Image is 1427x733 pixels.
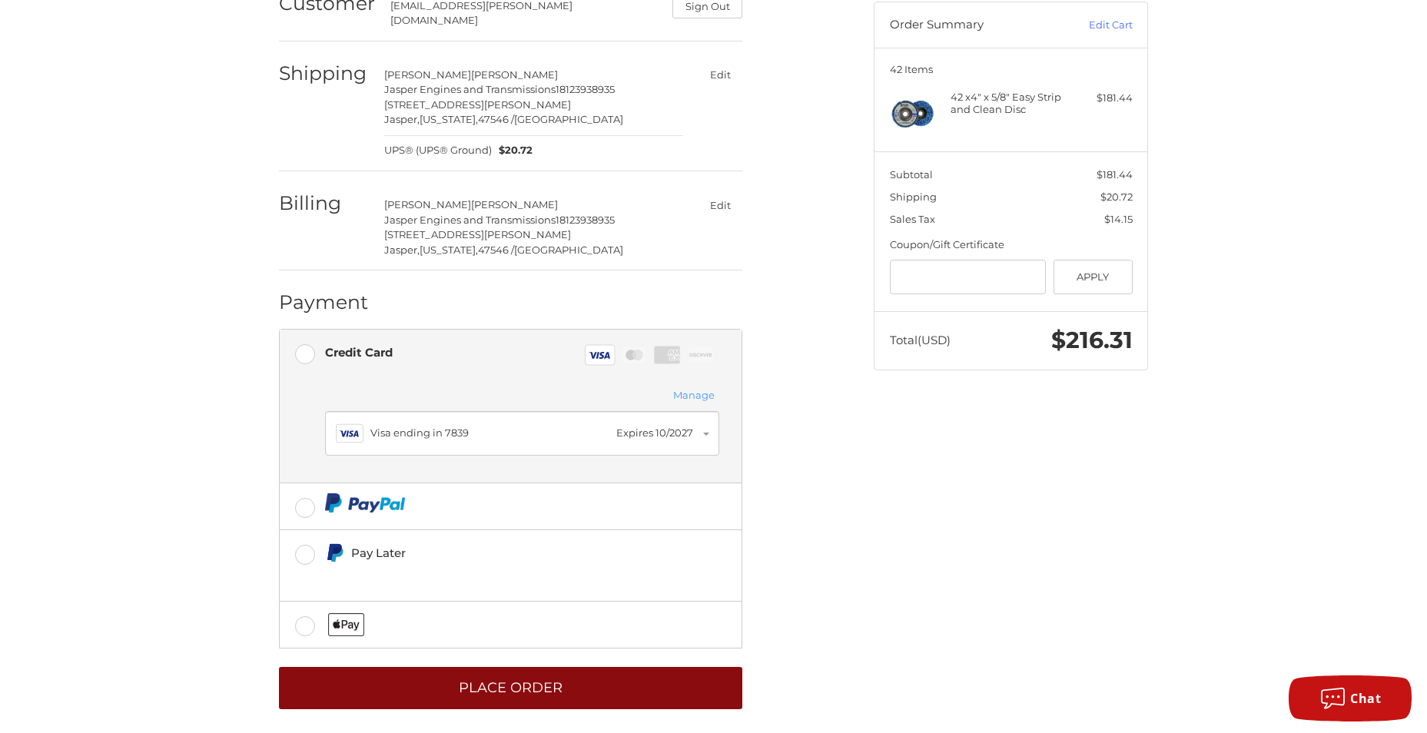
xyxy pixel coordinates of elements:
[325,493,406,512] img: PayPal icon
[890,191,937,203] span: Shipping
[279,191,369,215] h2: Billing
[890,260,1047,294] input: Gift Certificate or Coupon Code
[325,569,637,582] iframe: PayPal Message 1
[384,214,556,226] span: Jasper Engines and Transmissions
[384,68,471,81] span: [PERSON_NAME]
[669,387,719,404] button: Manage
[890,168,933,181] span: Subtotal
[698,64,742,86] button: Edit
[890,237,1133,253] div: Coupon/Gift Certificate
[384,98,571,111] span: [STREET_ADDRESS][PERSON_NAME]
[1097,168,1133,181] span: $181.44
[1055,18,1133,33] a: Edit Cart
[420,113,478,125] span: [US_STATE],
[478,113,514,125] span: 47546 /
[384,113,420,125] span: Jasper,
[325,411,719,456] button: Visa ending in 7839Expires 10/2027
[279,667,742,709] button: Place Order
[471,68,558,81] span: [PERSON_NAME]
[279,61,369,85] h2: Shipping
[384,83,556,95] span: Jasper Engines and Transmissions
[890,63,1133,75] h3: 42 Items
[951,91,1068,116] h4: 42 x 4" x 5/8" Easy Strip and Clean Disc
[384,228,571,240] span: [STREET_ADDRESS][PERSON_NAME]
[1104,213,1133,225] span: $14.15
[492,143,533,158] span: $20.72
[1289,675,1412,721] button: Chat
[471,198,558,211] span: [PERSON_NAME]
[351,540,636,566] div: Pay Later
[698,194,742,216] button: Edit
[420,244,478,256] span: [US_STATE],
[514,244,623,256] span: [GEOGRAPHIC_DATA]
[384,198,471,211] span: [PERSON_NAME]
[279,290,369,314] h2: Payment
[556,214,615,226] span: 18123938935
[890,333,951,347] span: Total (USD)
[370,426,609,441] div: Visa ending in 7839
[325,340,393,365] div: Credit Card
[1100,191,1133,203] span: $20.72
[556,83,615,95] span: 18123938935
[616,426,693,441] div: Expires 10/2027
[325,543,344,562] img: Pay Later icon
[384,244,420,256] span: Jasper,
[1054,260,1133,294] button: Apply
[514,113,623,125] span: [GEOGRAPHIC_DATA]
[384,143,492,158] span: UPS® (UPS® Ground)
[1072,91,1133,106] div: $181.44
[1350,690,1381,707] span: Chat
[478,244,514,256] span: 47546 /
[890,213,935,225] span: Sales Tax
[1051,326,1133,354] span: $216.31
[328,613,364,636] img: Applepay icon
[890,18,1055,33] h3: Order Summary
